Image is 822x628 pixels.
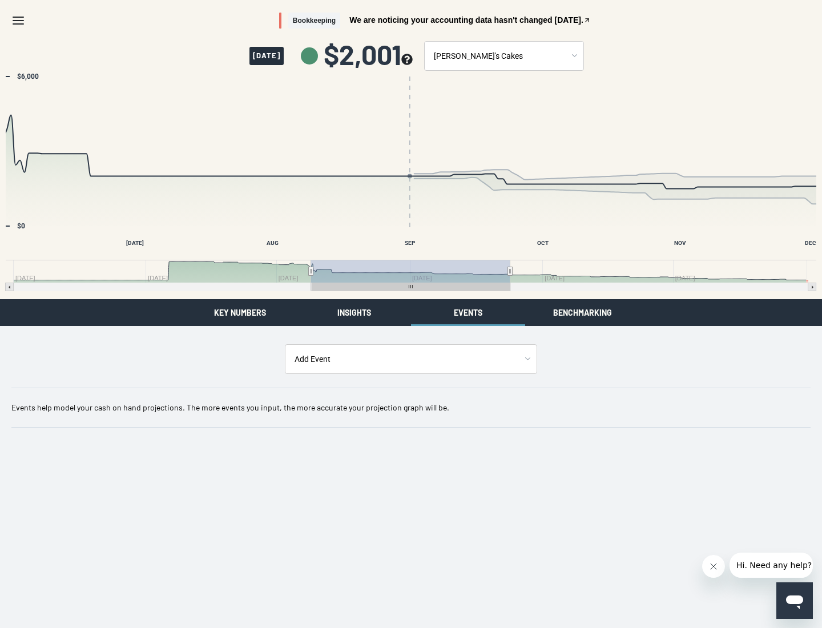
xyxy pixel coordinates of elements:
[126,240,144,246] text: [DATE]
[537,240,549,246] text: OCT
[249,47,284,65] span: [DATE]
[401,54,413,67] button: see more about your cashflow projection
[297,299,411,326] button: Insights
[349,16,583,24] span: We are noticing your accounting data hasn't changed [DATE].
[11,402,811,413] p: Events help model your cash on hand projections. The more events you input, the more accurate you...
[267,240,279,246] text: AUG
[702,555,725,578] iframe: Close message
[525,299,639,326] button: Benchmarking
[805,240,816,246] text: DEC
[279,13,591,29] button: BookkeepingWe are noticing your accounting data hasn't changed [DATE].
[730,553,813,578] iframe: Message from company
[17,73,39,80] text: $6,000
[11,14,25,27] svg: Menu
[405,240,416,246] text: SEP
[674,240,686,246] text: NOV
[324,41,413,68] span: $2,001
[288,13,340,29] span: Bookkeeping
[411,299,525,326] button: Events
[17,222,25,230] text: $0
[776,582,813,619] iframe: Button to launch messaging window
[183,299,297,326] button: Key Numbers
